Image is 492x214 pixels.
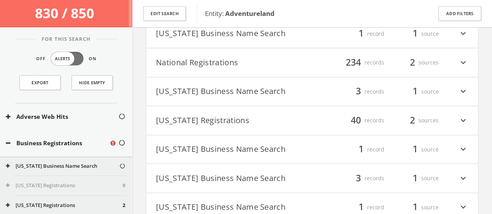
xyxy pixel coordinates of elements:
[355,200,367,214] span: 1
[338,85,384,98] div: records
[438,6,481,21] button: Add Filters
[156,143,312,156] button: [US_STATE] Business Name Search
[342,56,364,69] span: 234
[72,75,113,90] button: Hide Empty
[338,27,384,40] div: record
[392,56,439,69] div: sources
[6,112,118,121] button: Adverse Web Hits
[123,182,125,190] span: 0
[355,143,367,156] span: 1
[89,56,96,62] span: On
[392,114,439,127] div: sources
[35,4,97,22] span: 830 / 850
[409,171,421,185] span: 1
[347,113,364,127] span: 40
[338,172,384,185] div: records
[6,202,123,209] button: [US_STATE] Registrations
[458,143,468,156] i: expand_more
[409,27,421,40] span: 1
[458,85,468,98] i: expand_more
[392,85,439,98] div: source
[458,27,468,40] i: expand_more
[355,27,367,40] span: 1
[458,114,468,127] i: expand_more
[352,85,364,98] span: 3
[6,182,123,190] button: [US_STATE] Registrations
[338,201,384,214] div: record
[156,114,312,127] button: [US_STATE] Registrations
[352,171,364,185] span: 3
[156,172,312,185] button: [US_STATE] Business Name Search
[156,27,312,40] button: [US_STATE] Business Name Search
[143,6,186,21] button: Edit Search
[123,202,125,209] span: 2
[392,143,439,156] div: source
[36,35,96,43] span: For This Search
[338,56,384,69] div: records
[458,201,468,214] i: expand_more
[458,172,468,185] i: expand_more
[392,27,439,40] div: source
[19,75,61,90] a: Export
[338,143,384,156] div: record
[392,201,439,214] div: source
[458,56,468,69] i: expand_more
[225,9,275,18] b: Adventureland
[409,200,421,214] span: 1
[6,162,119,170] button: [US_STATE] Business Name Search
[406,56,418,69] span: 2
[205,9,275,18] span: Entity:
[6,139,109,148] button: Business Registrations
[156,201,312,214] button: [US_STATE] Business Name Search
[156,56,312,69] button: National Registrations
[392,172,439,185] div: source
[406,113,418,127] span: 2
[338,114,384,127] div: records
[409,85,421,98] span: 1
[36,56,46,62] span: Off
[156,85,312,98] button: [US_STATE] Business Name Search
[409,143,421,156] span: 1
